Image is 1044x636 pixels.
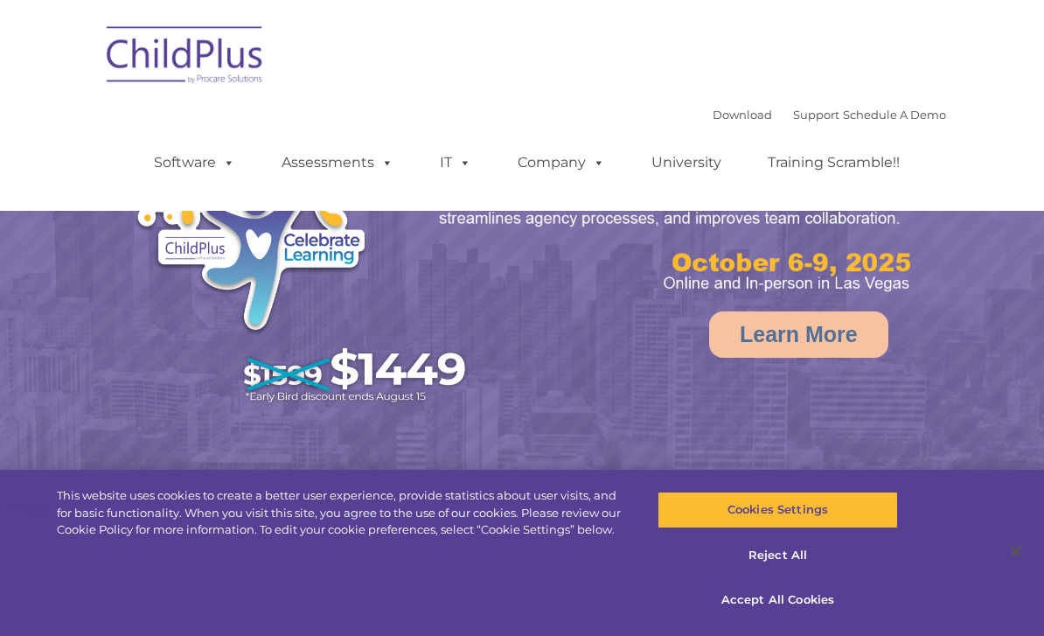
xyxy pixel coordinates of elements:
a: Training Scramble!! [750,145,917,180]
a: Schedule A Demo [843,108,946,122]
button: Accept All Cookies [658,582,898,619]
img: ChildPlus by Procare Solutions [98,14,273,101]
button: Close [997,532,1035,570]
a: Assessments [264,145,411,180]
button: Cookies Settings [658,492,898,528]
a: IT [422,145,489,180]
a: Support [793,108,839,122]
a: University [634,145,739,180]
font: | [713,108,946,122]
a: Company [500,145,623,180]
a: Software [136,145,253,180]
div: This website uses cookies to create a better user experience, provide statistics about user visit... [57,487,626,539]
a: Learn More [709,311,888,358]
button: Reject All [658,537,898,574]
a: Download [713,108,772,122]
